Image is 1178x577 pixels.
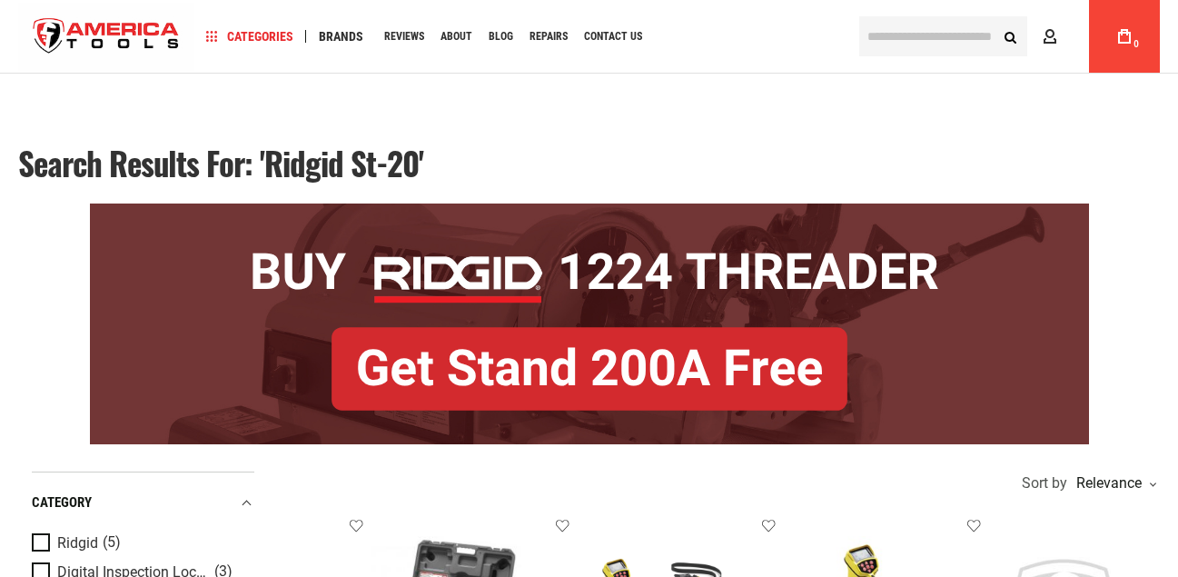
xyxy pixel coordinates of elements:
[1022,476,1067,491] span: Sort by
[32,533,250,553] a: Ridgid (5)
[206,30,293,43] span: Categories
[18,139,423,186] span: Search results for: 'ridgid st-20'
[90,204,1089,444] img: BOGO: Buy RIDGID® 1224 Threader, Get Stand 200A Free!
[993,19,1027,54] button: Search
[311,25,371,49] a: Brands
[103,535,121,551] span: (5)
[90,204,1089,217] a: BOGO: Buy RIDGID® 1224 Threader, Get Stand 200A Free!
[18,3,194,71] img: America Tools
[198,25,302,49] a: Categories
[32,491,254,515] div: category
[441,31,472,42] span: About
[57,535,98,552] span: Ridgid
[521,25,576,49] a: Repairs
[530,31,568,42] span: Repairs
[489,31,513,42] span: Blog
[384,31,424,42] span: Reviews
[432,25,480,49] a: About
[376,25,432,49] a: Reviews
[319,30,363,43] span: Brands
[1072,476,1155,491] div: Relevance
[18,3,194,71] a: store logo
[1133,39,1139,49] span: 0
[584,31,642,42] span: Contact Us
[576,25,650,49] a: Contact Us
[480,25,521,49] a: Blog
